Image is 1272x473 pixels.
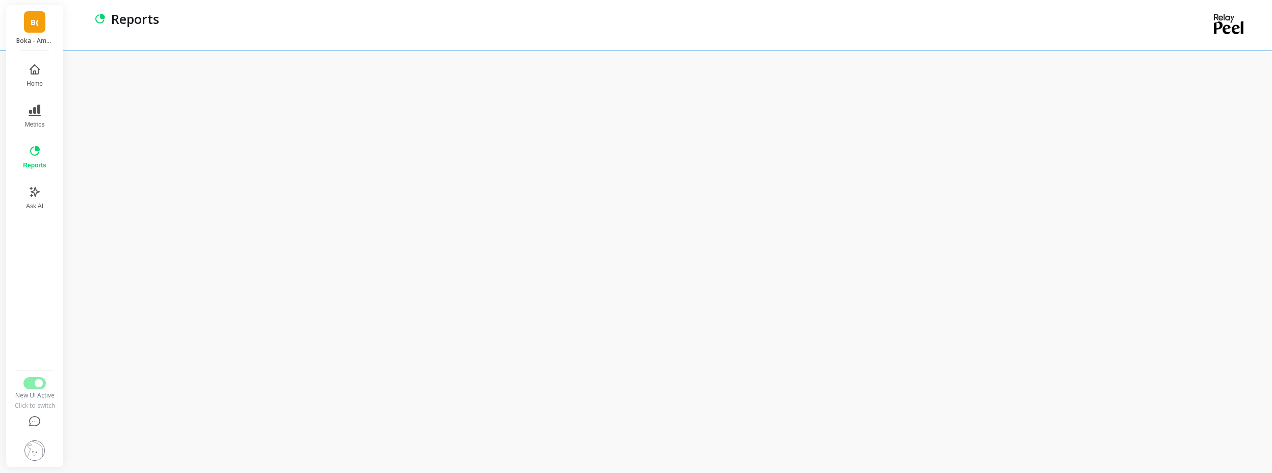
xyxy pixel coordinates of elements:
[13,402,56,410] div: Click to switch
[24,440,45,461] img: profile picture
[27,80,43,88] span: Home
[13,434,56,467] button: Settings
[111,10,159,28] p: Reports
[23,161,46,169] span: Reports
[23,377,46,389] button: Switch to Legacy UI
[25,120,45,129] span: Metrics
[17,98,52,135] button: Metrics
[16,37,54,45] p: Boka - Amazon (Essor)
[86,71,1252,453] iframe: Omni Embed
[31,16,39,28] span: B(
[17,180,52,216] button: Ask AI
[17,139,52,176] button: Reports
[26,202,43,210] span: Ask AI
[17,57,52,94] button: Home
[13,410,56,434] button: Help
[13,391,56,400] div: New UI Active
